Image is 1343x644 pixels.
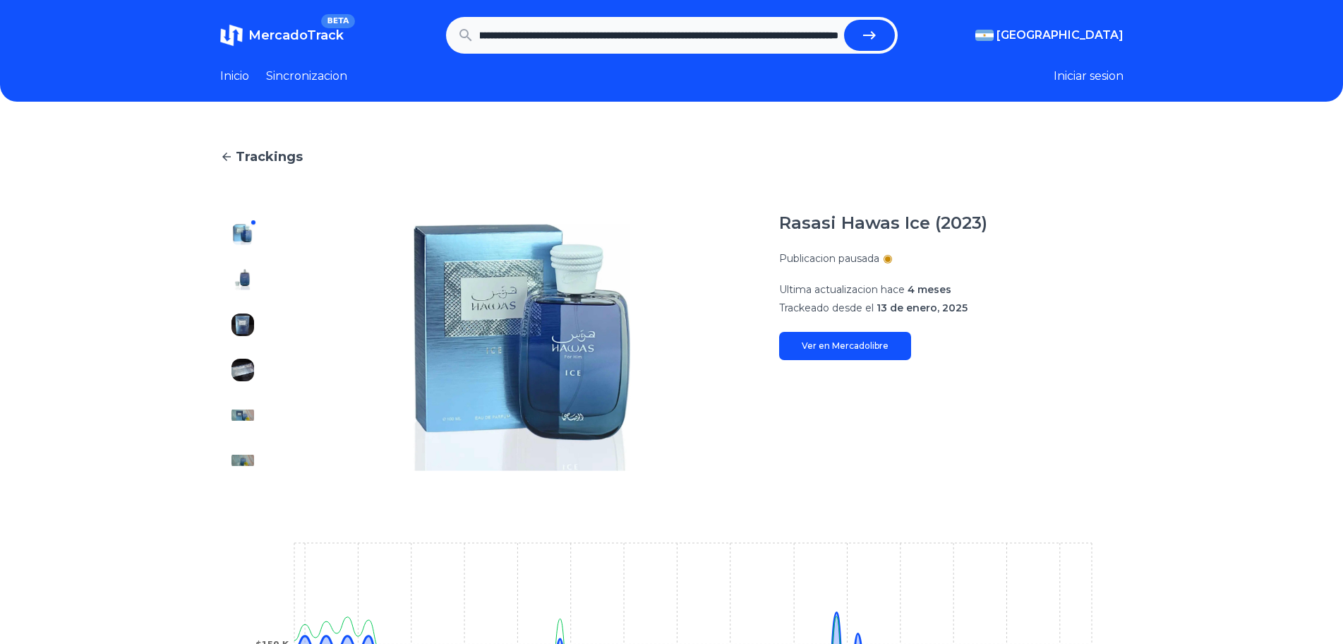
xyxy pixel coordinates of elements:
a: Trackings [220,147,1124,167]
img: Rasasi Hawas Ice (2023) [231,404,254,427]
span: Trackings [236,147,303,167]
a: MercadoTrackBETA [220,24,344,47]
span: MercadoTrack [248,28,344,43]
span: 4 meses [908,283,951,296]
button: Iniciar sesion [1054,68,1124,85]
img: Rasasi Hawas Ice (2023) [231,268,254,291]
img: Argentina [975,30,994,41]
span: [GEOGRAPHIC_DATA] [996,27,1124,44]
img: Rasasi Hawas Ice (2023) [294,212,751,483]
span: Trackeado desde el [779,302,874,314]
a: Ver en Mercadolibre [779,332,911,360]
a: Sincronizacion [266,68,347,85]
h1: Rasasi Hawas Ice (2023) [779,212,987,234]
span: Ultima actualizacion hace [779,283,905,296]
img: Rasasi Hawas Ice (2023) [231,449,254,472]
span: 13 de enero, 2025 [877,302,968,314]
span: BETA [321,14,354,28]
p: Publicacion pausada [779,251,879,266]
img: MercadoTrack [220,24,243,47]
a: Inicio [220,68,249,85]
img: Rasasi Hawas Ice (2023) [231,359,254,381]
button: [GEOGRAPHIC_DATA] [975,27,1124,44]
img: Rasasi Hawas Ice (2023) [231,314,254,336]
img: Rasasi Hawas Ice (2023) [231,223,254,246]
